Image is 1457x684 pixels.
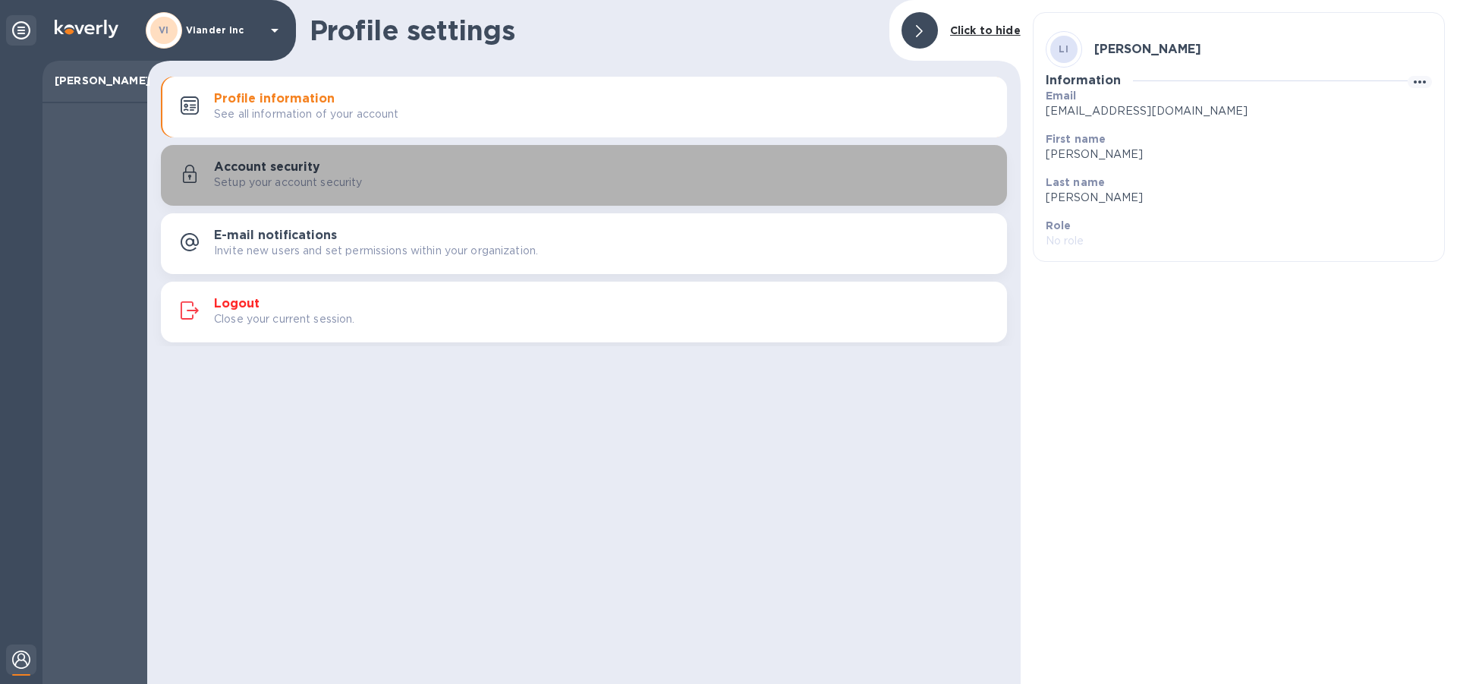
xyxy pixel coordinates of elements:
p: [EMAIL_ADDRESS][DOMAIN_NAME] [1046,103,1420,119]
h3: Account security [214,160,320,175]
h3: E-mail notifications [214,229,337,243]
button: Profile informationSee all information of your account [161,77,1007,137]
p: Setup your account security [214,175,363,191]
h3: Information [1046,74,1121,88]
h3: Profile information [214,92,335,106]
b: Click to hide [950,24,1021,36]
button: E-mail notificationsInvite new users and set permissions within your organization. [161,213,1007,274]
b: Role [1046,219,1072,232]
img: Logo [55,20,118,38]
b: First name [1046,133,1106,145]
p: See all information of your account [214,106,399,122]
p: Viander inc [186,25,262,36]
b: Email [1046,90,1077,102]
h3: [PERSON_NAME] [1094,43,1201,57]
b: VI [159,24,169,36]
div: Unpin categories [6,15,36,46]
p: Close your current session. [214,311,355,327]
p: No role [1046,233,1420,249]
h3: Logout [214,297,260,311]
p: [PERSON_NAME] [55,73,135,88]
h1: Profile settings [310,14,877,46]
button: LogoutClose your current session. [161,282,1007,342]
p: [PERSON_NAME] [1046,147,1420,162]
p: Invite new users and set permissions within your organization. [214,243,538,259]
button: Account securitySetup your account security [161,145,1007,206]
div: LI[PERSON_NAME] [1046,25,1432,74]
b: LI [1059,43,1068,55]
b: Last name [1046,176,1105,188]
p: [PERSON_NAME] [1046,190,1420,206]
